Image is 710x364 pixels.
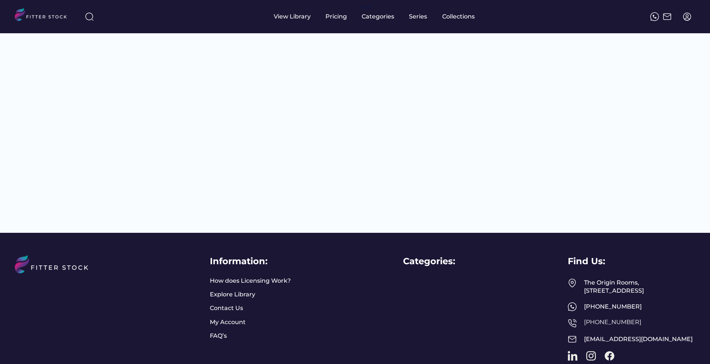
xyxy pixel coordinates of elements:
img: Frame%2050.svg [568,319,577,327]
img: meteor-icons_whatsapp%20%281%29.svg [650,12,659,21]
a: How does Licensing Work? [210,277,291,285]
a: [EMAIL_ADDRESS][DOMAIN_NAME] [584,336,693,343]
a: Explore Library [210,290,255,299]
img: search-normal%203.svg [85,12,94,21]
div: [PHONE_NUMBER] [584,303,695,311]
div: Collections [442,13,475,21]
div: Information: [210,255,267,268]
img: Frame%2049.svg [568,279,577,288]
img: LOGO%20%281%29.svg [15,255,97,292]
img: profile-circle.svg [683,12,692,21]
img: Frame%2051.svg [568,335,577,344]
a: [PHONE_NUMBER] [584,319,641,326]
div: The Origin Rooms, [STREET_ADDRESS] [584,279,695,295]
div: Categories: [403,255,455,268]
img: meteor-icons_whatsapp%20%281%29.svg [568,302,577,311]
div: fvck [362,4,371,11]
div: Series [409,13,427,21]
a: My Account [210,318,246,326]
div: Categories [362,13,394,21]
a: Contact Us [210,304,243,312]
img: Frame%2051.svg [663,12,672,21]
div: View Library [274,13,311,21]
div: Find Us: [568,255,605,268]
img: LOGO.svg [15,8,73,23]
a: FAQ’s [210,332,228,340]
div: Pricing [325,13,347,21]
